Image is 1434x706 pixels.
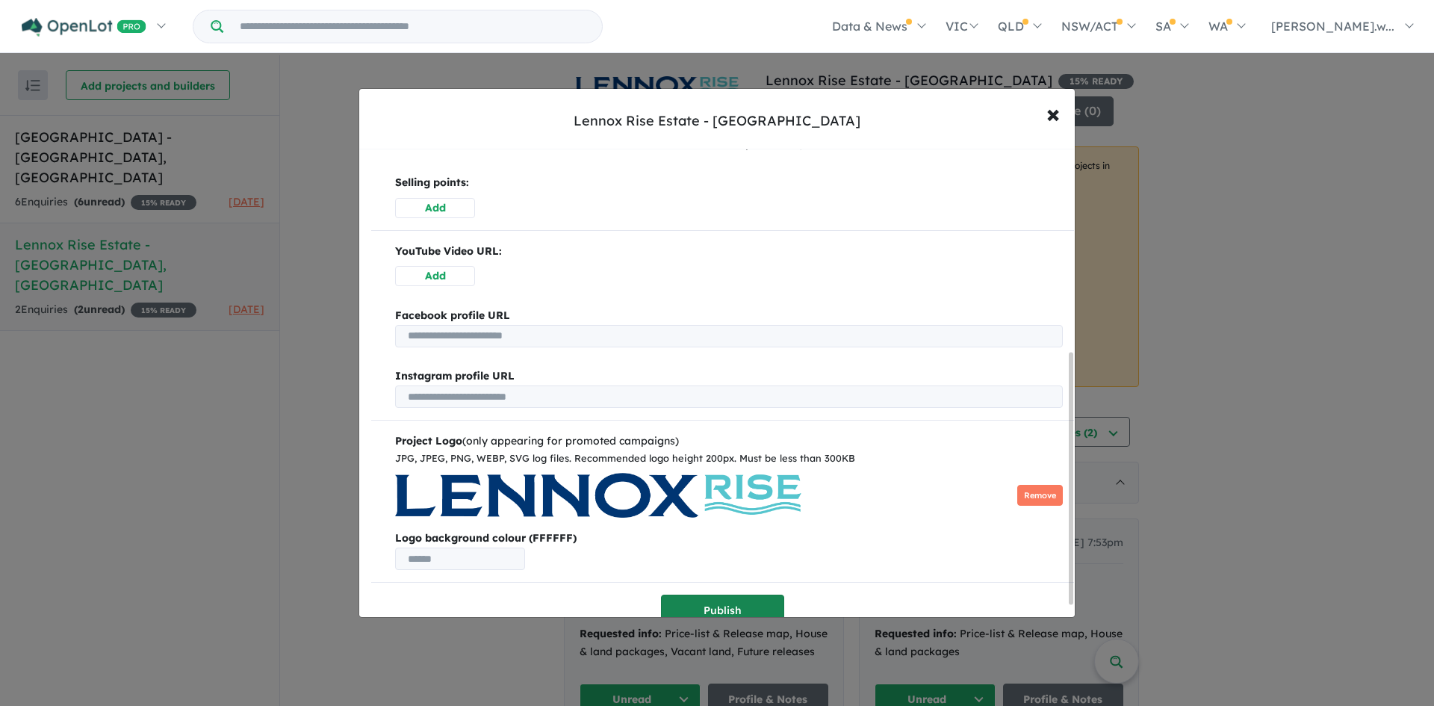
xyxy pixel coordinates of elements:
button: Publish [661,595,784,627]
div: (only appearing for promoted campaigns) [395,433,1063,450]
b: Project Logo [395,434,462,448]
b: Logo background colour (FFFFFF) [395,530,1063,548]
p: Selling points: [395,174,1063,192]
img: tTFr6gF8TAAAAAABJRU5ErkJggg== [395,473,801,518]
div: Lennox Rise Estate - [GEOGRAPHIC_DATA] [574,111,860,131]
span: [PERSON_NAME].w... [1271,19,1394,34]
div: JPG, JPEG, PNG, WEBP, SVG log files. Recommended logo height 200px. Must be less than 300KB [395,450,1063,467]
button: Add [395,198,475,218]
b: Facebook profile URL [395,309,510,322]
p: YouTube Video URL: [395,243,1063,261]
img: Openlot PRO Logo White [22,18,146,37]
b: Instagram profile URL [395,369,515,383]
button: Add [395,266,475,286]
input: Try estate name, suburb, builder or developer [226,10,599,43]
button: Remove [1017,485,1063,507]
span: × [1046,97,1060,129]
